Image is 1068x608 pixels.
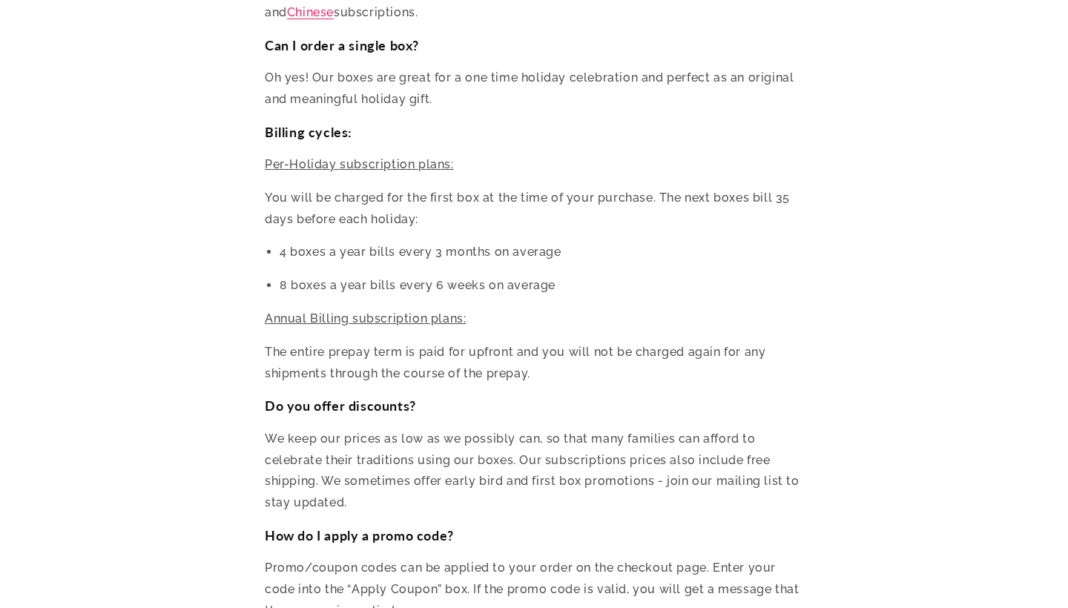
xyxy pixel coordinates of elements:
[287,5,334,19] a: Chinese
[265,397,803,414] h3: Do you offer discounts?
[265,124,803,141] h3: Billing cycles:
[265,157,454,171] span: Per-Holiday subscription plans:
[265,342,803,385] p: The entire prepay term is paid for upfront and you will not be charged again for any shipments th...
[280,275,803,297] p: 8 boxes a year bills every 6 weeks on average
[265,527,803,544] h3: How do I apply a promo code?
[280,242,803,263] p: 4 boxes a year bills every 3 months on average
[265,188,803,231] p: You will be charged for the first box at the time of your purchase. The next boxes bill 35 days b...
[265,67,803,110] p: Oh yes! Our boxes are great for a one time holiday celebration and perfect as an original and mea...
[265,429,803,514] p: We keep our prices as low as we possibly can, so that many families can afford to celebrate their...
[265,37,803,54] h3: Can I order a single box?
[265,311,466,326] span: Annual Billing subscription plans:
